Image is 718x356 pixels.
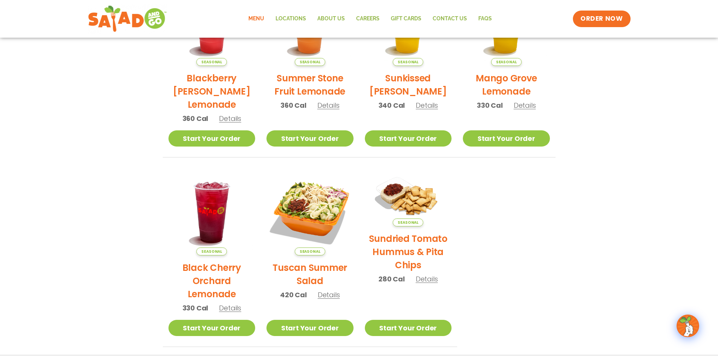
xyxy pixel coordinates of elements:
[463,72,550,98] h2: Mango Grove Lemonade
[196,58,227,66] span: Seasonal
[168,320,256,336] a: Start Your Order
[378,274,405,284] span: 280 Cal
[416,101,438,110] span: Details
[378,100,405,110] span: 340 Cal
[182,303,208,313] span: 330 Cal
[280,100,306,110] span: 360 Cal
[295,58,325,66] span: Seasonal
[351,10,385,28] a: Careers
[463,130,550,147] a: Start Your Order
[295,248,325,255] span: Seasonal
[573,11,630,27] a: ORDER NOW
[168,72,256,111] h2: Blackberry [PERSON_NAME] Lemonade
[182,113,208,124] span: 360 Cal
[317,101,340,110] span: Details
[266,320,354,336] a: Start Your Order
[365,169,452,227] img: Product photo for Sundried Tomato Hummus & Pita Chips
[280,290,307,300] span: 420 Cal
[365,232,452,272] h2: Sundried Tomato Hummus & Pita Chips
[270,10,312,28] a: Locations
[491,58,522,66] span: Seasonal
[243,10,498,28] nav: Menu
[168,261,256,301] h2: Black Cherry Orchard Lemonade
[168,169,256,256] img: Product photo for Black Cherry Orchard Lemonade
[393,218,423,226] span: Seasonal
[318,290,340,299] span: Details
[416,274,438,284] span: Details
[514,101,536,110] span: Details
[473,10,498,28] a: FAQs
[266,130,354,147] a: Start Your Order
[477,100,503,110] span: 330 Cal
[365,130,452,147] a: Start Your Order
[219,114,241,123] span: Details
[243,10,270,28] a: Menu
[580,14,623,23] span: ORDER NOW
[88,4,167,34] img: new-SAG-logo-768×292
[365,320,452,336] a: Start Your Order
[196,248,227,255] span: Seasonal
[427,10,473,28] a: Contact Us
[266,72,354,98] h2: Summer Stone Fruit Lemonade
[266,169,354,256] img: Product photo for Tuscan Summer Salad
[168,130,256,147] a: Start Your Order
[312,10,351,28] a: About Us
[266,261,354,287] h2: Tuscan Summer Salad
[219,303,241,313] span: Details
[365,72,452,98] h2: Sunkissed [PERSON_NAME]
[677,315,698,336] img: wpChatIcon
[385,10,427,28] a: GIFT CARDS
[393,58,423,66] span: Seasonal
